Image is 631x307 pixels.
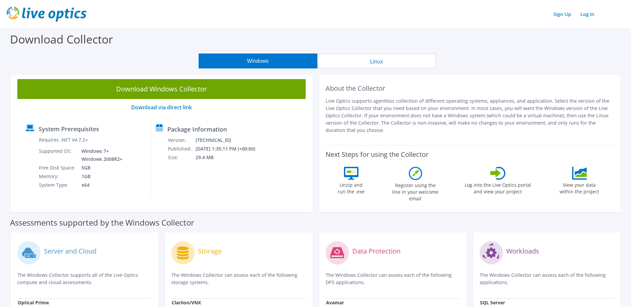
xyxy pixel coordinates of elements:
a: Download Windows Collector [17,79,306,99]
p: Live Optics supports agentless collection of different operating systems, appliances, and applica... [326,97,614,134]
td: 1GB [77,172,124,181]
a: Log In [577,9,598,19]
button: Linux [317,53,436,68]
p: The Windows Collector can assess each of the following DPS applications. [326,271,460,286]
strong: Clariion/VNX [172,299,201,306]
td: [TECHNICAL_ID] [195,136,264,145]
td: Free Disk Space: [39,163,77,172]
p: The Windows Collector can assess each of the following storage systems. [171,271,305,286]
td: Version: [168,136,195,145]
label: Register using the line in your welcome email [391,180,440,202]
label: Package Information [167,126,227,133]
a: Sign Up [550,9,574,19]
p: The Windows Collector can assess each of the following applications. [480,271,614,286]
label: Download Collector [10,32,113,47]
p: The Windows Collector supports all of the Live Optics compute and cloud assessments. [17,271,151,286]
button: Windows [199,53,317,68]
label: Storage [198,248,222,255]
label: Workloads [506,248,539,255]
label: Requires .NET V4.7.2+ [39,137,88,143]
label: Data Protection [352,248,400,255]
label: Next Steps for using the Collector [326,151,428,158]
img: live_optics_svg.svg [7,7,86,22]
td: Memory: [39,172,77,181]
h2: About the Collector [326,84,614,92]
label: View your data within the project [555,180,603,195]
label: System Prerequisites [39,126,99,132]
label: Log into the Live Optics portal and view your project [464,180,532,195]
label: Server and Cloud [44,248,96,255]
td: 5GB [77,163,124,172]
td: System Type: [39,181,77,189]
td: [DATE] 1:35:11 PM (+00:00) [195,145,264,153]
strong: Optical Prime [18,299,49,306]
label: Assessments supported by the Windows Collector [10,219,194,226]
label: Unzip and run the .exe [336,180,367,195]
strong: Avamar [326,299,344,306]
a: Download via direct link [131,104,192,111]
td: Size: [168,153,195,162]
td: 29.4 MB [195,153,264,162]
td: Windows 7+ Windows 2008R2+ [77,147,124,163]
td: Published: [168,145,195,153]
strong: SQL Server [480,299,505,306]
td: x64 [77,181,124,189]
td: Supported OS: [39,147,77,163]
